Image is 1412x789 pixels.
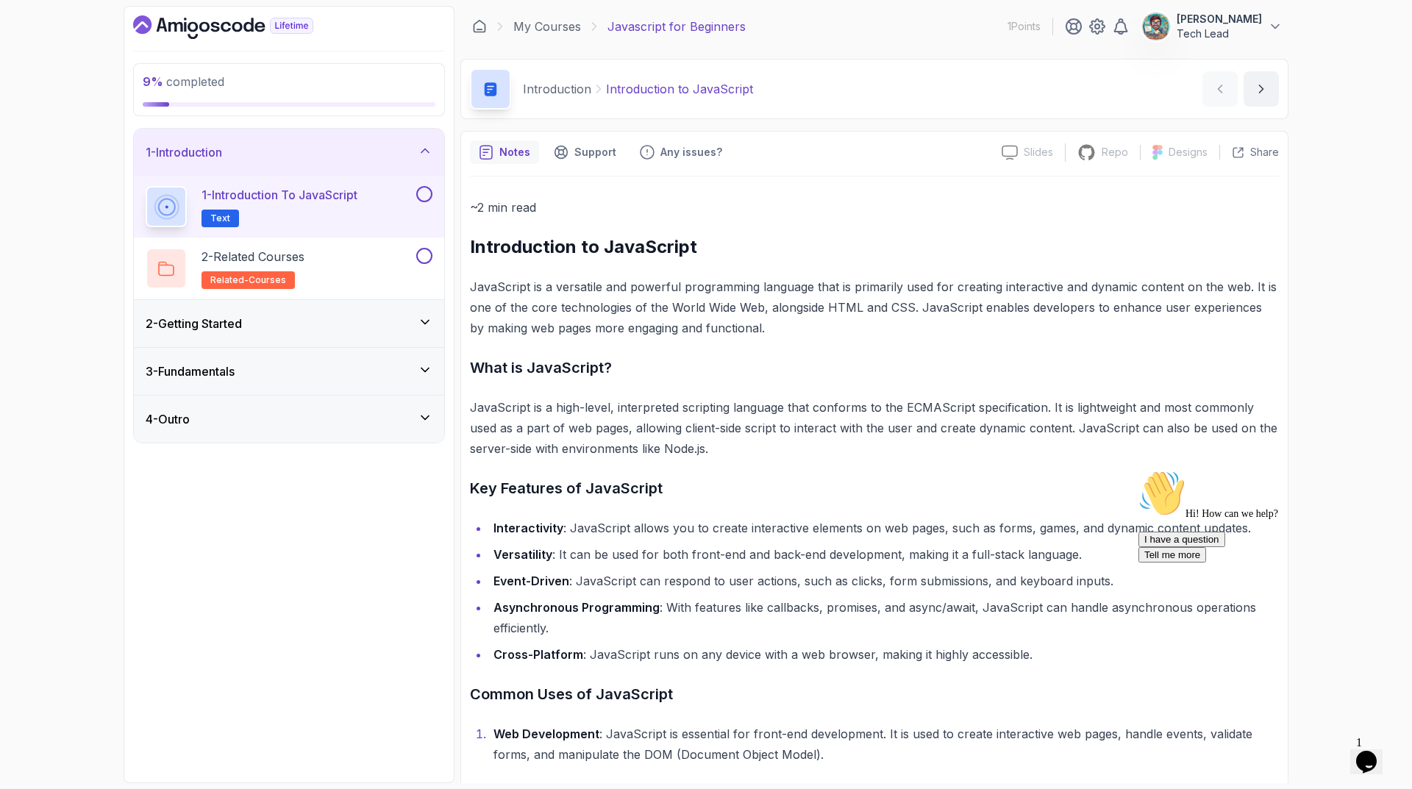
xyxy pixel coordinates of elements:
h3: Key Features of JavaScript [470,476,1279,500]
h3: What is JavaScript? [470,356,1279,379]
span: completed [143,74,224,89]
p: Notes [499,145,530,160]
strong: Event-Driven [493,574,569,588]
button: 2-Related Coursesrelated-courses [146,248,432,289]
p: Designs [1169,145,1208,160]
p: Introduction to JavaScript [606,80,753,98]
p: Support [574,145,616,160]
button: 3-Fundamentals [134,348,444,395]
li: : JavaScript runs on any device with a web browser, making it highly accessible. [489,644,1279,665]
p: 2 - Related Courses [202,248,304,265]
p: JavaScript is a versatile and powerful programming language that is primarily used for creating i... [470,276,1279,338]
a: Dashboard [472,19,487,34]
span: Text [210,213,230,224]
span: related-courses [210,274,286,286]
p: Any issues? [660,145,722,160]
li: : JavaScript can respond to user actions, such as clicks, form submissions, and keyboard inputs. [489,571,1279,591]
button: 4-Outro [134,396,444,443]
p: 1 Points [1008,19,1041,34]
p: Tech Lead [1177,26,1262,41]
button: Share [1219,145,1279,160]
button: next content [1244,71,1279,107]
h2: Introduction to JavaScript [470,235,1279,259]
strong: Cross-Platform [493,647,583,662]
p: [PERSON_NAME] [1177,12,1262,26]
div: 👋Hi! How can we help?I have a questionTell me more [6,6,271,99]
p: Javascript for Beginners [607,18,746,35]
span: 9 % [143,74,163,89]
p: JavaScript is a high-level, interpreted scripting language that conforms to the ECMAScript specif... [470,397,1279,459]
li: : With features like callbacks, promises, and async/await, JavaScript can handle asynchronous ope... [489,597,1279,638]
a: My Courses [513,18,581,35]
img: user profile image [1142,13,1170,40]
p: Repo [1102,145,1128,160]
p: Share [1250,145,1279,160]
h3: 3 - Fundamentals [146,363,235,380]
h3: 2 - Getting Started [146,315,242,332]
p: ~2 min read [470,197,1279,218]
button: I have a question [6,68,93,83]
button: 2-Getting Started [134,300,444,347]
p: : JavaScript is essential for front-end development. It is used to create interactive web pages, ... [493,724,1279,765]
strong: Interactivity [493,521,563,535]
li: : JavaScript allows you to create interactive elements on web pages, such as forms, games, and dy... [489,518,1279,538]
iframe: chat widget [1350,730,1397,774]
strong: Asynchronous Programming [493,600,660,615]
button: Feedback button [631,140,731,164]
button: notes button [470,140,539,164]
strong: Web Development [493,726,599,741]
span: Hi! How can we help? [6,44,146,55]
strong: Versatility [493,547,552,562]
h3: Common Uses of JavaScript [470,682,1279,706]
h3: 4 - Outro [146,410,190,428]
button: Tell me more [6,83,74,99]
li: : It can be used for both front-end and back-end development, making it a full-stack language. [489,544,1279,565]
button: 1-Introduction to JavaScriptText [146,186,432,227]
img: :wave: [6,6,53,53]
button: previous content [1202,71,1238,107]
p: 1 - Introduction to JavaScript [202,186,357,204]
iframe: chat widget [1133,464,1397,723]
button: user profile image[PERSON_NAME]Tech Lead [1141,12,1283,41]
h3: 1 - Introduction [146,143,222,161]
a: Dashboard [133,15,347,39]
p: Slides [1024,145,1053,160]
button: Support button [545,140,625,164]
p: Introduction [523,80,591,98]
button: 1-Introduction [134,129,444,176]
